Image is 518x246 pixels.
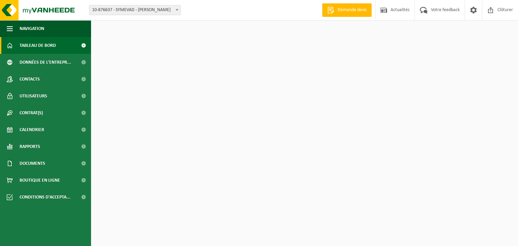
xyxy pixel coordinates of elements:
span: Rapports [20,138,40,155]
span: Contacts [20,71,40,88]
span: Calendrier [20,121,44,138]
a: Demande devis [322,3,372,17]
span: Contrat(s) [20,104,43,121]
span: Utilisateurs [20,88,47,104]
span: Données de l'entrepr... [20,54,71,71]
span: Documents [20,155,45,172]
span: Navigation [20,20,44,37]
span: 10-876637 - SYMEVAD - EVIN MALMAISON [89,5,180,15]
span: Boutique en ligne [20,172,60,189]
span: Conditions d'accepta... [20,189,70,206]
span: Demande devis [336,7,368,13]
span: Tableau de bord [20,37,56,54]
